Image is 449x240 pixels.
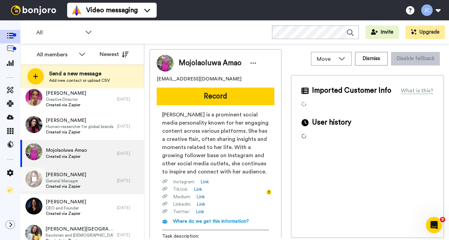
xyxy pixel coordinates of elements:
span: [PERSON_NAME] is a prominent social media personality known for her engaging content across vario... [162,111,269,176]
span: [PERSON_NAME] [46,199,86,205]
span: [PERSON_NAME] [46,90,86,97]
img: Image of Mojolaoluwa Amao [157,55,174,72]
button: Upgrade [406,25,445,39]
iframe: Intercom live chat [426,217,442,233]
span: Created via Zapier [46,154,87,159]
span: User history [312,117,351,128]
span: Sacristan and [DEMOGRAPHIC_DATA] [45,233,114,238]
span: [PERSON_NAME] [46,171,86,178]
a: Link [194,186,202,193]
span: Mojolaoluwa Amao [179,58,241,68]
span: 9 [440,217,445,222]
a: Link [196,208,204,215]
span: [EMAIL_ADDRESS][DOMAIN_NAME] [157,76,241,82]
span: Creative Director [46,97,86,102]
button: Dismiss [355,52,388,66]
span: Imported Customer Info [312,86,391,96]
span: Add new contact or upload CSV [49,78,110,83]
div: [DATE] [117,232,141,238]
span: Medium : [173,193,191,200]
div: [DATE] [117,124,141,129]
span: All [36,29,82,37]
span: Created via Zapier [46,211,86,216]
span: Video messaging [86,5,138,15]
span: Created via Zapier [46,129,114,135]
span: General Manager [46,178,86,184]
span: Mojolaoluwa Amao [46,147,87,154]
span: CEO and Founder [46,205,86,211]
span: Created via Zapier [46,184,86,189]
span: Human-researcher for global brands [46,124,114,129]
img: 0db64ec0-1231-4fbd-8687-24a0ee1956b0.jpg [25,198,42,215]
img: 3f448170-7a15-4e39-84b9-4bb63e0490ca.jpg [25,143,42,160]
span: Instagram : [173,179,195,185]
span: Tiktok : [173,186,188,193]
img: Checklist.svg [7,187,14,193]
span: Twitter : [173,208,190,215]
span: Send a new message [49,70,110,78]
button: Invite [366,25,399,39]
div: What is this? [401,87,433,95]
a: Link [200,179,209,185]
img: vm-color.svg [71,5,82,16]
span: [PERSON_NAME][GEOGRAPHIC_DATA] [45,226,114,233]
a: Link [197,201,205,208]
span: Linkedin : [173,201,191,208]
a: Link [196,193,205,200]
span: Where do we get this information? [173,219,249,224]
img: bj-logo-header-white.svg [8,5,59,15]
button: Newest [95,48,134,61]
span: Created via Zapier [46,102,86,108]
div: All members [37,51,75,59]
button: Disable fallback [391,52,440,66]
span: Move [317,55,335,63]
div: [DATE] [117,96,141,102]
img: a6a84312-c555-4aa2-865a-b0f5df7f5600.jpg [25,116,42,133]
div: Tooltip anchor [266,189,272,195]
span: Task description : [162,233,210,240]
span: [PERSON_NAME] [46,117,114,124]
button: Record [157,88,274,105]
div: [DATE] [117,178,141,183]
div: [DATE] [117,205,141,210]
div: [DATE] [117,151,141,156]
img: 8626c18e-cc12-46c9-a6ab-9f42b387bb1d.jpg [25,89,42,106]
